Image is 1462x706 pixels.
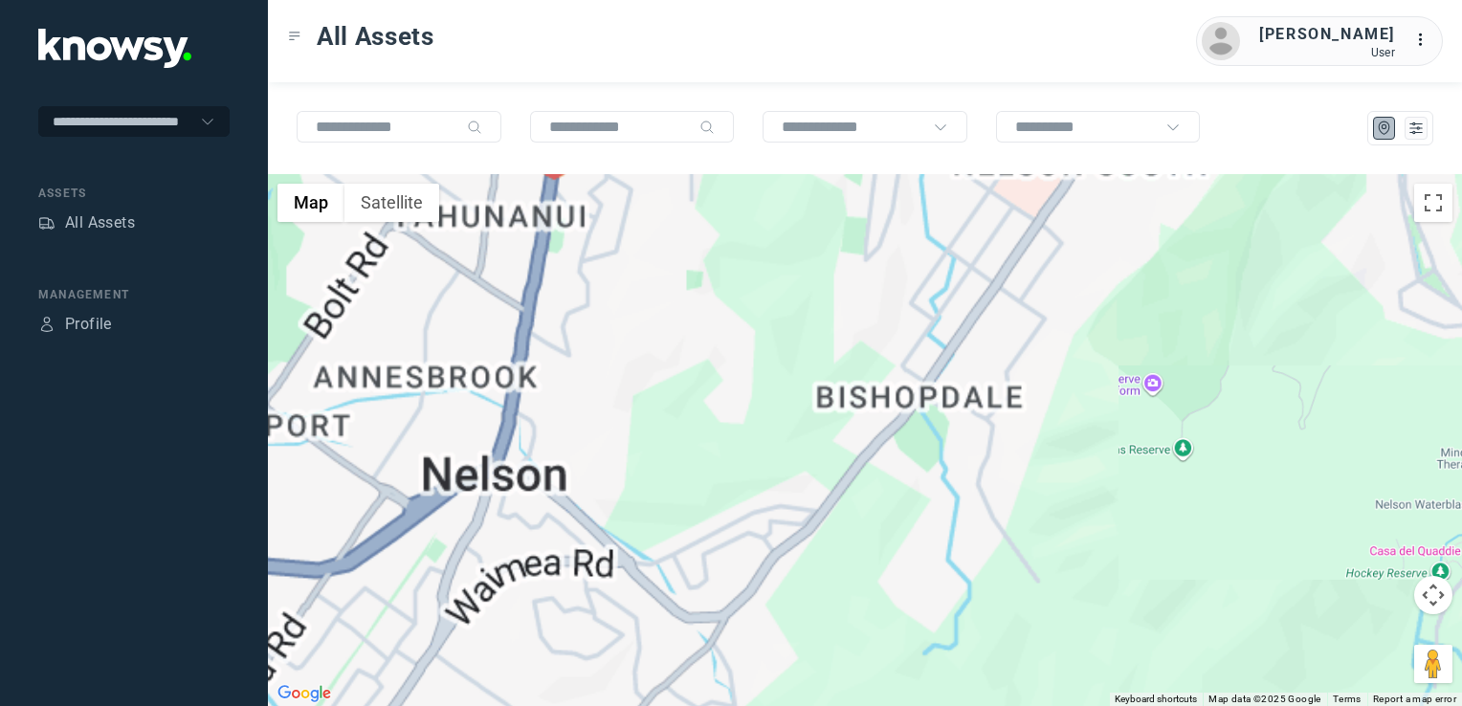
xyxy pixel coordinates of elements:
div: Management [38,286,230,303]
a: Open this area in Google Maps (opens a new window) [273,681,336,706]
div: : [1414,29,1437,52]
button: Drag Pegman onto the map to open Street View [1414,645,1452,683]
span: All Assets [317,19,434,54]
a: Report a map error [1373,694,1456,704]
div: User [1259,46,1395,59]
img: Application Logo [38,29,191,68]
div: Profile [65,313,112,336]
div: Toggle Menu [288,30,301,43]
button: Show satellite imagery [344,184,439,222]
div: [PERSON_NAME] [1259,23,1395,46]
div: : [1414,29,1437,55]
img: avatar.png [1202,22,1240,60]
a: Terms (opens in new tab) [1333,694,1362,704]
div: Assets [38,214,55,232]
div: All Assets [65,211,135,234]
button: Map camera controls [1414,576,1452,614]
span: Map data ©2025 Google [1208,694,1320,704]
div: Search [467,120,482,135]
button: Show street map [277,184,344,222]
button: Keyboard shortcuts [1115,693,1197,706]
div: Assets [38,185,230,202]
a: AssetsAll Assets [38,211,135,234]
a: ProfileProfile [38,313,112,336]
img: Google [273,681,336,706]
div: List [1407,120,1425,137]
div: Search [699,120,715,135]
tspan: ... [1415,33,1434,47]
div: Map [1376,120,1393,137]
button: Toggle fullscreen view [1414,184,1452,222]
div: Profile [38,316,55,333]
